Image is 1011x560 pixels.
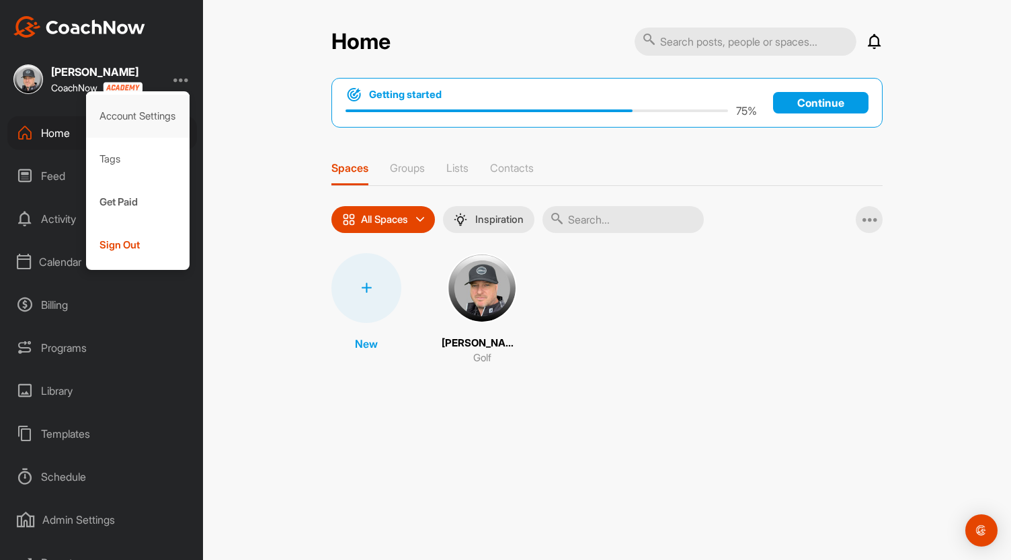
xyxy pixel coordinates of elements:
[736,103,757,119] p: 75 %
[13,16,145,38] img: CoachNow
[7,288,197,322] div: Billing
[390,161,425,175] p: Groups
[475,214,524,225] p: Inspiration
[331,29,391,55] h2: Home
[446,161,469,175] p: Lists
[86,138,190,181] div: Tags
[86,224,190,267] div: Sign Out
[103,82,143,93] img: CoachNow acadmey
[13,64,43,94] img: square_f2109c5da805aa40e4ee99bb4ea9a7b5.jpg
[7,116,197,150] div: Home
[7,159,197,193] div: Feed
[369,87,442,102] h1: Getting started
[355,336,378,352] p: New
[346,87,362,103] img: bullseye
[7,331,197,365] div: Programs
[454,213,467,226] img: menuIcon
[51,66,143,77] div: [PERSON_NAME]
[86,95,190,138] div: Account Settings
[773,92,868,113] a: Continue
[473,351,491,366] p: Golf
[331,161,368,175] p: Spaces
[442,253,522,366] a: [PERSON_NAME]Golf
[7,202,197,236] div: Activity
[7,374,197,408] div: Library
[342,213,356,226] img: icon
[635,28,856,56] input: Search posts, people or spaces...
[7,503,197,536] div: Admin Settings
[7,417,197,451] div: Templates
[542,206,704,233] input: Search...
[51,82,143,93] div: CoachNow
[965,514,998,547] div: Open Intercom Messenger
[442,336,522,351] p: [PERSON_NAME]
[361,214,408,225] p: All Spaces
[490,161,534,175] p: Contacts
[447,253,517,323] img: square_f2109c5da805aa40e4ee99bb4ea9a7b5.jpg
[86,181,190,224] div: Get Paid
[7,460,197,494] div: Schedule
[7,245,197,279] div: Calendar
